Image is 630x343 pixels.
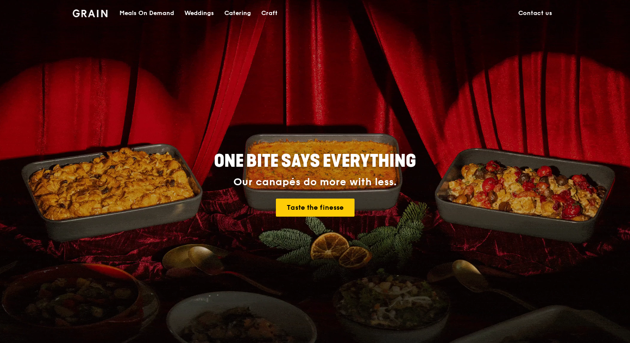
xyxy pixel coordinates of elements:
a: Craft [256,0,283,26]
span: ONE BITE SAYS EVERYTHING [214,151,416,171]
div: Craft [261,0,278,26]
div: Catering [224,0,251,26]
a: Taste the finesse [276,199,355,217]
img: Grain [73,9,107,17]
div: Meals On Demand [119,0,174,26]
div: Weddings [184,0,214,26]
a: Contact us [513,0,557,26]
a: Catering [219,0,256,26]
div: Our canapés do more with less. [160,176,470,188]
a: Weddings [179,0,219,26]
